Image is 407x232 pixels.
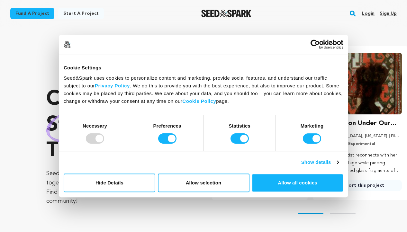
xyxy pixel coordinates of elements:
[319,141,402,147] p: Documentary, Experimental
[64,41,71,48] img: logo
[201,10,252,17] a: Seed&Spark Homepage
[252,174,343,192] button: Allow all cookies
[182,98,216,104] a: Cookie Policy
[319,134,402,139] p: [GEOGRAPHIC_DATA], [US_STATE] | Film Feature
[229,123,250,129] strong: Statistics
[64,174,155,192] button: Hide Details
[319,180,402,191] a: Support this project
[362,8,375,19] a: Login
[83,123,107,129] strong: Necessary
[301,123,324,129] strong: Marketing
[46,87,186,164] p: Crowdfunding that .
[301,158,339,166] a: Show details
[158,174,249,192] button: Allow selection
[10,8,54,19] a: Fund a project
[64,64,343,72] div: Cookie Settings
[287,40,343,49] a: Usercentrics Cookiebot - opens in a new window
[153,123,181,129] strong: Preferences
[64,74,343,105] div: Seed&Spark uses cookies to personalize content and marketing, provide social features, and unders...
[95,83,130,88] a: Privacy Policy
[58,8,104,19] a: Start a project
[46,108,114,143] img: hand sketched image
[380,8,397,19] a: Sign up
[319,53,402,114] img: The Dragon Under Our Feet image
[319,118,402,129] h3: The Dragon Under Our Feet
[319,152,402,174] p: A Bay Area artist reconnects with her Armenian heritage while piecing together stained glass frag...
[201,10,252,17] img: Seed&Spark Logo Dark Mode
[46,169,186,206] p: Seed&Spark is where creators and audiences work together to bring incredible new projects to life...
